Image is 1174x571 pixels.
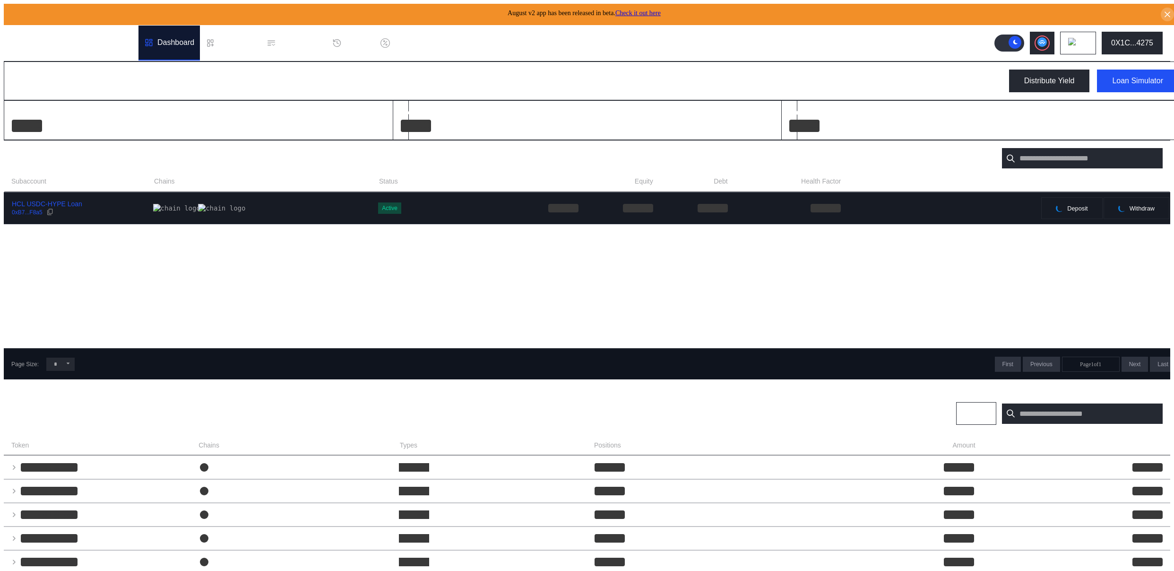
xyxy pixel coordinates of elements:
[1041,197,1103,220] button: pendingDeposit
[789,108,832,117] h2: Total Equity
[1002,361,1013,368] span: First
[1060,32,1096,54] button: chain logo
[394,39,450,47] div: Discount Factors
[1102,32,1163,54] button: 0X1C...4275
[801,176,841,186] span: Health Factor
[12,72,99,90] div: My Dashboard
[401,108,437,117] h2: Total Debt
[382,205,397,211] div: Active
[1023,357,1060,372] button: Previous
[138,26,200,61] a: Dashboard
[11,440,29,450] span: Token
[1067,205,1088,212] span: Deposit
[956,402,996,425] button: Chain
[1103,197,1170,220] button: pendingWithdraw
[1157,361,1168,368] span: Last
[823,120,843,132] div: USD
[1130,205,1155,212] span: Withdraw
[11,361,39,368] div: Page Size:
[261,26,327,61] a: Permissions
[1122,357,1148,372] button: Next
[12,200,82,208] div: HCL USDC-HYPE Loan
[1024,77,1075,85] div: Distribute Yield
[1129,361,1141,368] span: Next
[280,39,321,47] div: Permissions
[375,26,456,61] a: Discount Factors
[714,176,728,186] span: Debt
[400,440,417,450] span: Types
[153,204,200,212] img: chain logo
[964,410,979,417] span: Chain
[1118,204,1126,212] img: pending
[154,176,175,186] span: Chains
[327,26,375,61] a: History
[198,204,245,212] img: chain logo
[1009,70,1090,92] button: Distribute Yield
[952,440,975,450] span: Amount
[1080,361,1101,368] span: Page 1 of 1
[1112,77,1163,85] div: Loan Simulator
[345,39,369,47] div: History
[635,176,653,186] span: Equity
[529,176,578,186] span: Account Balance
[199,440,219,450] span: Chains
[11,408,50,419] div: Positions
[1068,38,1079,48] img: chain logo
[995,357,1021,372] button: First
[11,153,66,164] div: Subaccounts
[435,120,455,132] div: USD
[200,26,261,61] a: Loan Book
[1056,204,1063,212] img: pending
[1111,39,1153,47] div: 0X1C...4275
[12,108,60,117] h2: Total Balance
[46,120,66,132] div: USD
[1030,361,1053,368] span: Previous
[12,209,43,216] div: 0xB7...F8a5
[1131,440,1163,450] span: USD Value
[219,39,255,47] div: Loan Book
[508,9,661,17] span: August v2 app has been released in beta.
[379,176,398,186] span: Status
[157,38,194,47] div: Dashboard
[615,9,661,17] a: Check it out here
[594,440,621,450] span: Positions
[11,176,46,186] span: Subaccount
